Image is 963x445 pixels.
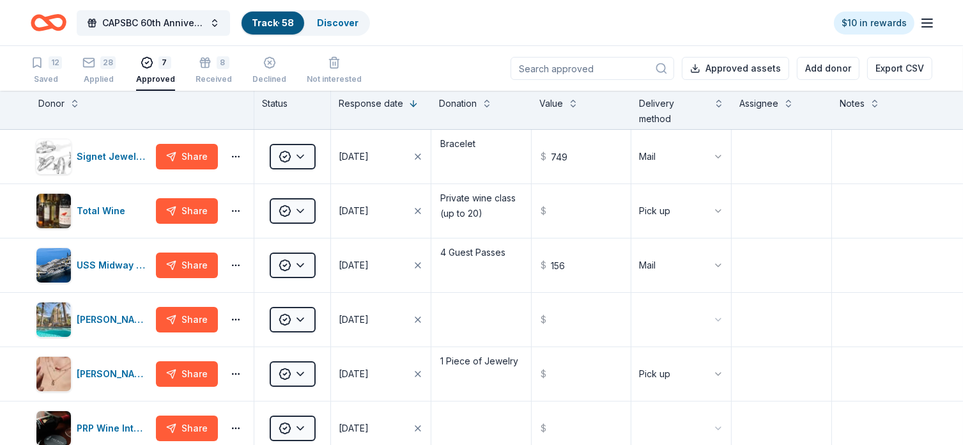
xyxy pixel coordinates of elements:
[252,17,294,28] a: Track· 58
[36,302,71,337] img: Image for Harrah's Resort
[36,247,151,283] button: Image for USS Midway MuseumUSS Midway Museum
[77,258,151,273] div: USS Midway Museum
[331,184,431,238] button: [DATE]
[102,15,204,31] span: CAPSBC 60th Anniversary Gala & Silent Auction
[77,421,151,436] div: PRP Wine International
[36,302,151,338] button: Image for Harrah's Resort[PERSON_NAME][GEOGRAPHIC_DATA]
[77,10,230,36] button: CAPSBC 60th Anniversary Gala & Silent Auction
[439,96,477,111] div: Donation
[36,194,71,228] img: Image for Total Wine
[433,240,530,291] textarea: 4 Guest Passes
[31,51,62,91] button: 12Saved
[196,51,232,91] button: 8Received
[331,238,431,292] button: [DATE]
[82,74,116,84] div: Applied
[433,185,530,237] textarea: Private wine class (up to 20)
[240,10,370,36] button: Track· 58Discover
[339,96,403,111] div: Response date
[252,74,286,84] div: Declined
[317,17,358,28] a: Discover
[36,193,151,229] button: Image for Total WineTotal Wine
[156,144,218,169] button: Share
[82,51,116,91] button: 28Applied
[36,356,151,392] button: Image for Kendra Scott[PERSON_NAME]
[254,91,331,129] div: Status
[307,51,362,91] button: Not interested
[77,149,151,164] div: Signet Jewelers
[682,57,789,80] button: Approved assets
[77,312,151,327] div: [PERSON_NAME][GEOGRAPHIC_DATA]
[867,57,932,80] button: Export CSV
[49,56,62,69] div: 12
[38,96,65,111] div: Donor
[511,57,674,80] input: Search approved
[156,307,218,332] button: Share
[331,293,431,347] button: [DATE]
[36,248,71,283] img: Image for USS Midway Museum
[156,198,218,224] button: Share
[158,49,171,62] div: 7
[433,348,530,400] textarea: 1 Piece of Jewelry
[196,74,232,84] div: Received
[217,56,229,69] div: 8
[639,96,709,127] div: Delivery method
[331,347,431,401] button: [DATE]
[834,12,914,35] a: $10 in rewards
[433,131,530,182] textarea: Bracelet
[31,8,66,38] a: Home
[840,96,865,111] div: Notes
[36,357,71,391] img: Image for Kendra Scott
[36,139,151,175] button: Image for Signet JewelersSignet Jewelers
[156,253,218,278] button: Share
[156,416,218,441] button: Share
[339,203,369,219] div: [DATE]
[339,149,369,164] div: [DATE]
[339,421,369,436] div: [DATE]
[339,366,369,382] div: [DATE]
[100,56,116,69] div: 28
[739,96,778,111] div: Assignee
[156,361,218,387] button: Share
[339,258,369,273] div: [DATE]
[307,74,362,84] div: Not interested
[136,51,175,91] button: 7Approved
[331,130,431,183] button: [DATE]
[36,139,71,174] img: Image for Signet Jewelers
[339,312,369,327] div: [DATE]
[136,67,175,77] div: Approved
[31,74,62,84] div: Saved
[539,96,563,111] div: Value
[77,366,151,382] div: [PERSON_NAME]
[77,203,130,219] div: Total Wine
[797,57,859,80] button: Add donor
[252,51,286,91] button: Declined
